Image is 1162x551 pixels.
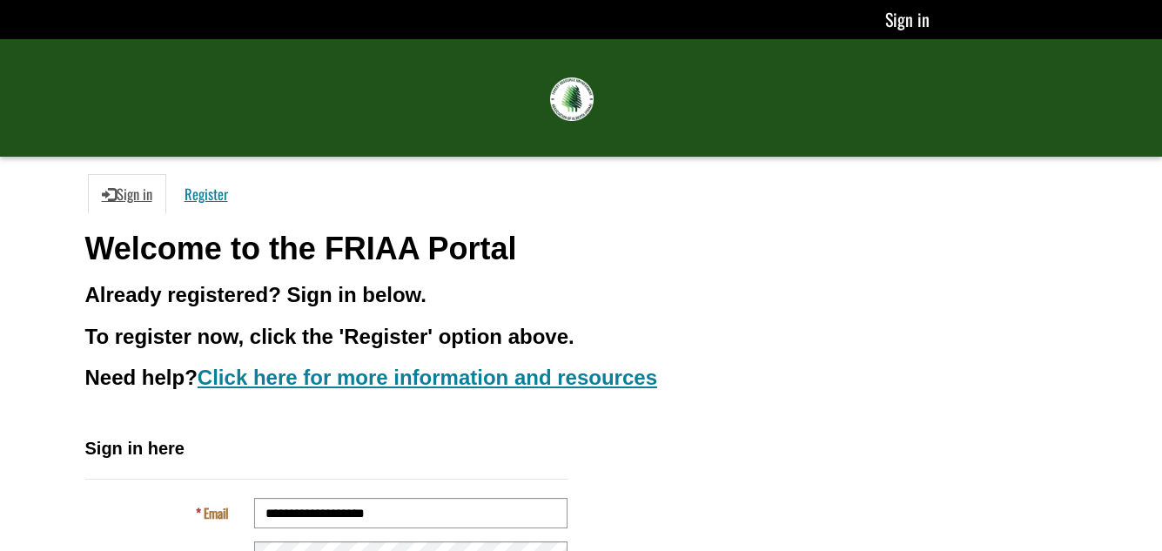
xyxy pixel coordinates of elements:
[85,232,1078,266] h1: Welcome to the FRIAA Portal
[85,366,1078,389] h3: Need help?
[550,77,594,121] img: FRIAA Submissions Portal
[85,284,1078,306] h3: Already registered? Sign in below.
[171,174,242,214] a: Register
[204,503,228,522] span: Email
[85,439,185,458] span: Sign in here
[85,326,1078,348] h3: To register now, click the 'Register' option above.
[88,174,166,214] a: Sign in
[885,6,930,32] a: Sign in
[198,366,657,389] a: Click here for more information and resources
